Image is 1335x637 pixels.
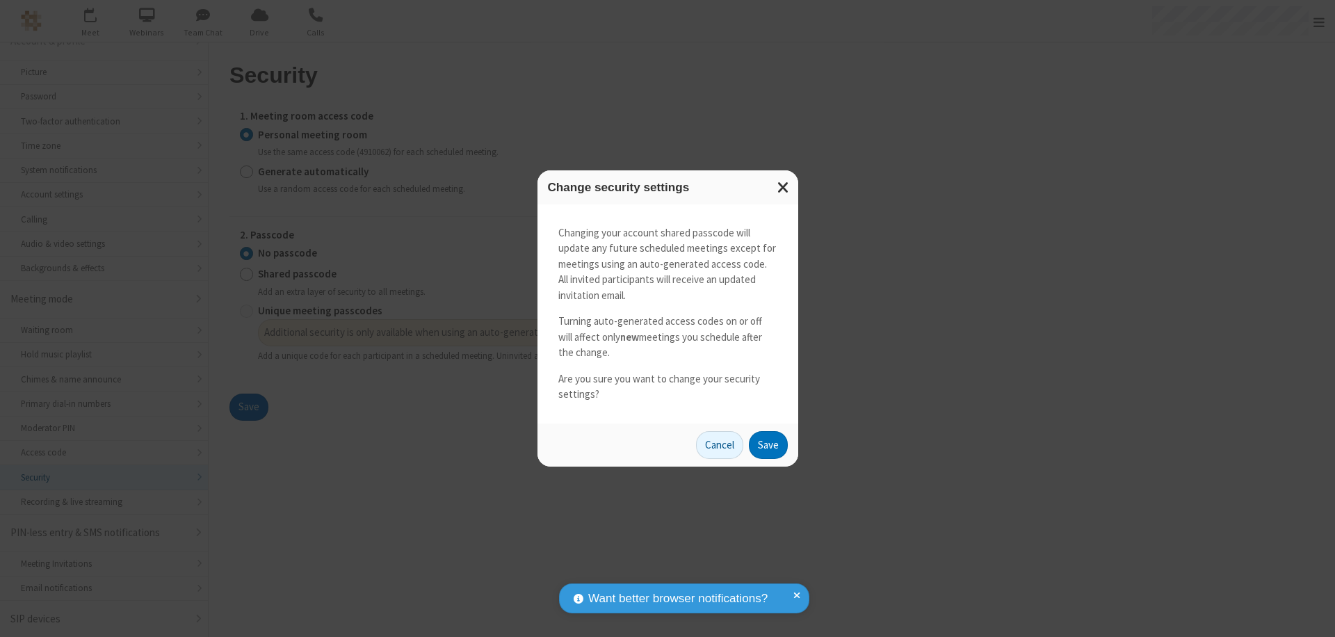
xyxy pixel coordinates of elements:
p: Turning auto-generated access codes on or off will affect only meetings you schedule after the ch... [558,314,777,361]
strong: new [620,330,639,344]
p: Changing your account shared passcode will update any future scheduled meetings except for meetin... [558,225,777,304]
h3: Change security settings [548,181,788,194]
span: Want better browser notifications? [588,590,768,608]
button: Save [749,431,788,459]
button: Close modal [769,170,798,204]
button: Cancel [696,431,743,459]
p: Are you sure you want to change your security settings? [558,371,777,403]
